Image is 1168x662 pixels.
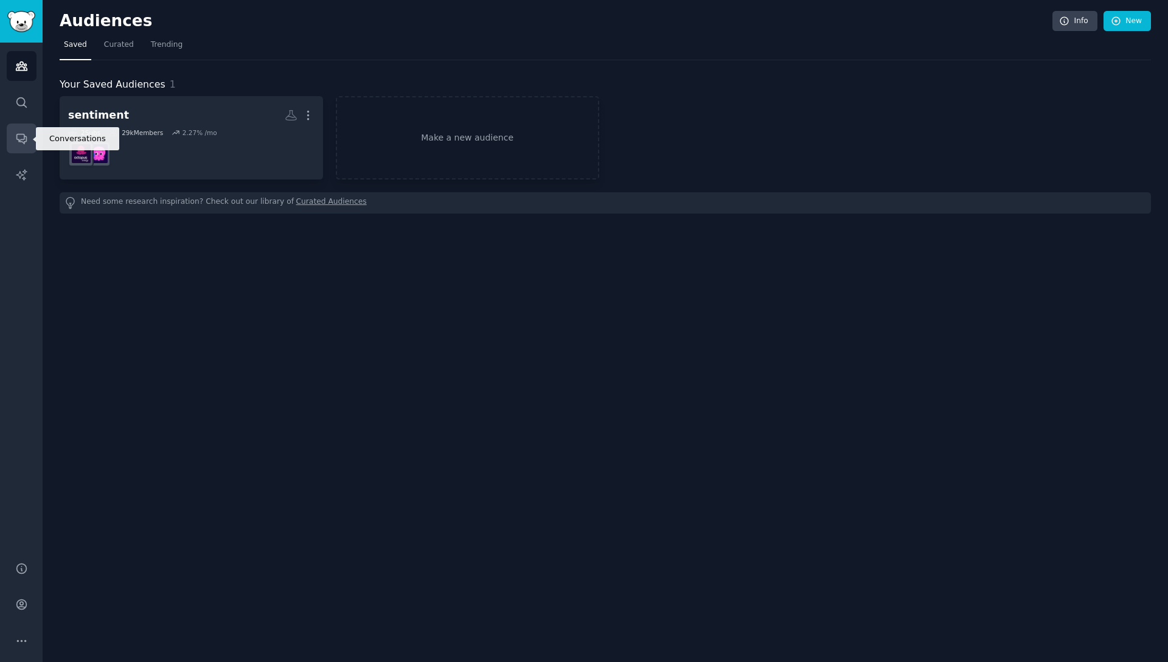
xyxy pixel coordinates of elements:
span: Trending [151,40,182,51]
span: 1 [170,78,176,90]
a: sentiment2Subs29kMembers2.27% /moOctopusEnergyUKOctopusEnergy [60,96,323,179]
div: Need some research inspiration? Check out our library of [60,192,1151,214]
span: Your Saved Audiences [60,77,165,92]
a: Saved [60,35,91,60]
img: GummySearch logo [7,11,35,32]
a: Curated [100,35,138,60]
div: 2 Sub s [68,128,100,137]
a: Make a new audience [336,96,599,179]
div: 2.27 % /mo [182,128,217,137]
span: Saved [64,40,87,51]
a: Curated Audiences [296,197,367,209]
span: Curated [104,40,134,51]
a: Info [1052,11,1097,32]
a: Trending [147,35,187,60]
img: OctopusEnergy [72,144,91,163]
h2: Audiences [60,12,1052,31]
div: sentiment [68,108,129,123]
div: 29k Members [109,128,163,137]
img: OctopusEnergyUK [89,144,108,163]
a: New [1104,11,1151,32]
